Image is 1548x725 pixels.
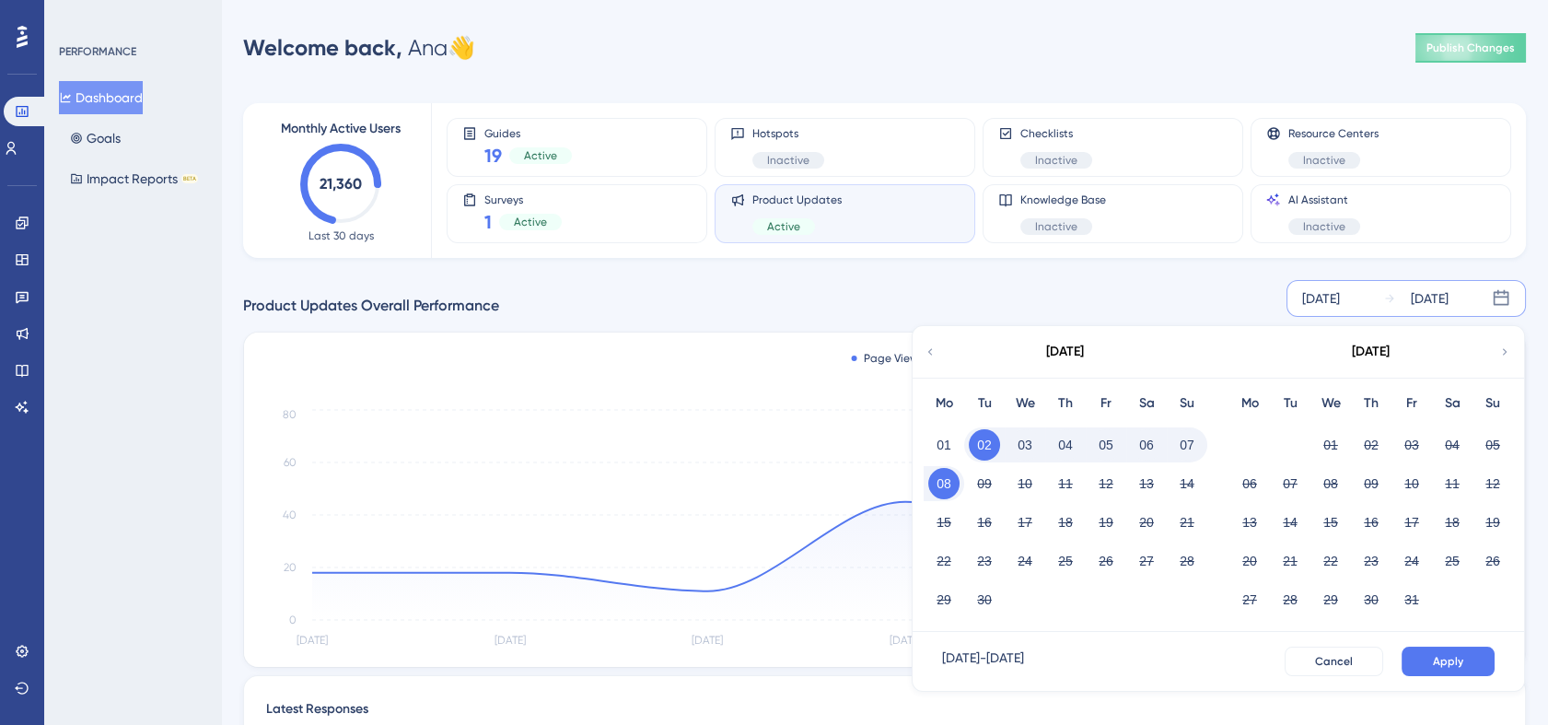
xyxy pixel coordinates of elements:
button: 27 [1234,584,1265,615]
button: 05 [1090,429,1122,461]
button: 17 [1396,507,1427,538]
button: Publish Changes [1415,33,1526,63]
button: 20 [1234,545,1265,577]
button: 06 [1131,429,1162,461]
button: 25 [1437,545,1468,577]
div: Tu [1270,392,1310,415]
span: Last 30 days [308,228,374,243]
div: BETA [181,174,198,183]
button: 22 [928,545,960,577]
button: 27 [1131,545,1162,577]
button: 28 [1274,584,1306,615]
button: Goals [59,122,132,155]
button: 05 [1477,429,1508,461]
tspan: [DATE] [692,634,723,647]
button: 02 [969,429,1000,461]
button: 18 [1437,507,1468,538]
span: Knowledge Base [1020,193,1106,207]
div: Ana 👋 [243,33,475,63]
span: Active [514,215,547,229]
div: Su [1472,392,1513,415]
button: 14 [1171,468,1203,499]
tspan: 60 [284,456,297,469]
div: [DATE] [1302,287,1340,310]
div: Th [1045,392,1086,415]
div: Mo [924,392,964,415]
button: Apply [1402,647,1495,676]
button: 13 [1234,507,1265,538]
span: Apply [1433,654,1463,669]
button: 06 [1234,468,1265,499]
tspan: 0 [289,614,297,626]
button: 22 [1315,545,1346,577]
tspan: 80 [283,408,297,421]
tspan: [DATE] [890,634,921,647]
div: [DATE] [1411,287,1449,310]
div: Tu [964,392,1005,415]
div: We [1005,392,1045,415]
span: Inactive [767,153,809,168]
span: 19 [484,143,502,169]
button: 25 [1050,545,1081,577]
span: Active [767,219,800,234]
button: 19 [1477,507,1508,538]
text: 21,360 [320,175,362,193]
span: 1 [484,209,492,235]
button: 11 [1050,468,1081,499]
button: 01 [928,429,960,461]
button: 23 [969,545,1000,577]
button: 21 [1171,507,1203,538]
button: 15 [1315,507,1346,538]
span: Product Updates Overall Performance [243,295,499,317]
span: Cancel [1315,654,1353,669]
button: 24 [1009,545,1041,577]
button: 12 [1090,468,1122,499]
button: 09 [969,468,1000,499]
button: 10 [1009,468,1041,499]
button: 16 [969,507,1000,538]
span: Welcome back, [243,34,402,61]
div: [DATE] [1046,341,1084,363]
span: Inactive [1303,153,1345,168]
button: 30 [969,584,1000,615]
div: [DATE] - [DATE] [942,647,1024,676]
button: Impact ReportsBETA [59,162,209,195]
span: Inactive [1035,153,1077,168]
button: 03 [1396,429,1427,461]
button: 26 [1090,545,1122,577]
tspan: [DATE] [297,634,328,647]
button: 21 [1274,545,1306,577]
span: Checklists [1020,126,1092,141]
div: Su [1167,392,1207,415]
span: Surveys [484,193,562,205]
span: Guides [484,126,572,139]
div: Page View [851,351,918,366]
button: 08 [1315,468,1346,499]
button: 12 [1477,468,1508,499]
button: 09 [1356,468,1387,499]
span: Monthly Active Users [281,118,401,140]
button: 31 [1396,584,1427,615]
tspan: 20 [284,561,297,574]
button: 04 [1437,429,1468,461]
button: 13 [1131,468,1162,499]
button: 11 [1437,468,1468,499]
button: Cancel [1285,647,1383,676]
div: We [1310,392,1351,415]
button: 28 [1171,545,1203,577]
div: Sa [1432,392,1472,415]
div: Mo [1229,392,1270,415]
button: 16 [1356,507,1387,538]
button: 10 [1396,468,1427,499]
span: Product Updates [752,193,842,207]
button: 26 [1477,545,1508,577]
button: 18 [1050,507,1081,538]
button: 08 [928,468,960,499]
span: Inactive [1035,219,1077,234]
button: 15 [928,507,960,538]
span: Hotspots [752,126,824,141]
div: [DATE] [1352,341,1390,363]
tspan: [DATE] [495,634,526,647]
button: 07 [1274,468,1306,499]
button: 03 [1009,429,1041,461]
